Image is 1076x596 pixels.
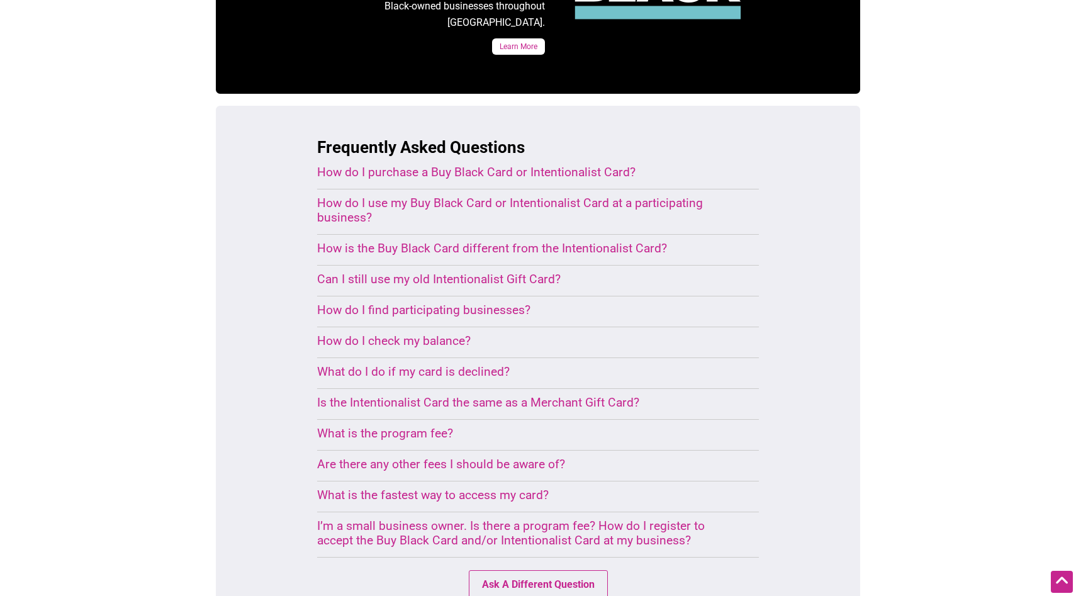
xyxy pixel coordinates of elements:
[317,196,729,225] summary: How do I use my Buy Black Card or Intentionalist Card at a participating business?
[317,426,729,441] summary: What is the program fee?
[317,303,729,320] details: to view participating businesses in the Buy Black Card network and to view participating business...
[317,457,729,475] details: In addition to the Intentionalist Program Fee, there is a Vendor Fee ($.45 for digital cards, $2....
[317,303,729,317] summary: How do I find participating businesses?
[317,519,729,548] summary: I’m a small business owner. Is there a program fee? How do I register to accept the Buy Black Car...
[317,136,759,159] h3: Frequently Asked Questions
[317,364,729,379] summary: What do I do if my card is declined?
[317,334,729,351] details: When logged into your Intentionalist Account, you can access your balance from the Cards list.
[317,426,729,444] details: The program fee allows Intentionalist to cover the administrative costs of the Intentionalist Car...
[317,395,729,413] details: The Intentionalist Card can be used at any participating small business. You also have the option...
[317,519,729,551] details: It is free to register for the Intentionalist Card Program. As the Buy Black Card and Intentional...
[317,165,729,183] details: Both cards are available in the , with the option to select a physical or digital card.
[1051,571,1073,593] div: Scroll Back to Top
[317,488,729,505] details: When you’re logged into your Intentionalist Account, you can access your digital Intentionalist C...
[317,241,729,256] summary: How is the Buy Black Card different from the Intentionalist Card?
[317,241,729,259] details: The Buy Black Card can be used to purchase from participating Black-owned businesses. The Intenti...
[317,395,729,410] summary: Is the Intentionalist Card the same as a Merchant Gift Card?
[317,457,729,471] summary: Are there any other fees I should be aware of?
[317,364,729,382] details: You can first check your balance through your Intentionalist Account. For further support, you ca...
[317,272,729,290] details: The old Intentionalist Gift Card is no longer an in-person payment option at participating small ...
[317,196,729,228] details: Physical cards are swiped at the register, exactly like a credit card. For digital cards, simply ...
[317,488,729,502] summary: What is the fastest way to access my card?
[492,38,545,55] a: Learn More
[317,272,729,286] summary: Can I still use my old Intentionalist Gift Card?
[317,334,729,348] summary: How do I check my balance?
[317,165,729,179] summary: How do I purchase a Buy Black Card or Intentionalist Card?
